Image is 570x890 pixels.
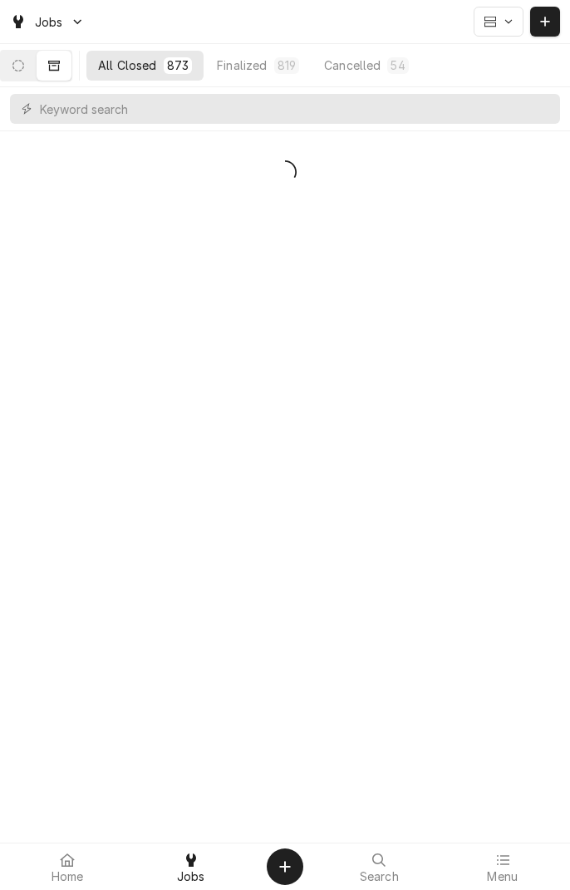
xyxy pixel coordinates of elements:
[442,847,564,887] a: Menu
[391,57,405,74] div: 54
[487,870,518,883] span: Menu
[7,847,129,887] a: Home
[98,57,157,74] div: All Closed
[167,57,189,74] div: 873
[273,155,297,189] span: Loading...
[40,94,552,124] input: Keyword search
[267,848,303,885] button: Create Object
[35,13,63,31] span: Jobs
[318,847,440,887] a: Search
[278,57,296,74] div: 819
[3,8,91,36] a: Go to Jobs
[130,847,253,887] a: Jobs
[217,57,267,74] div: Finalized
[360,870,399,883] span: Search
[324,57,381,74] div: Cancelled
[52,870,84,883] span: Home
[177,870,205,883] span: Jobs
